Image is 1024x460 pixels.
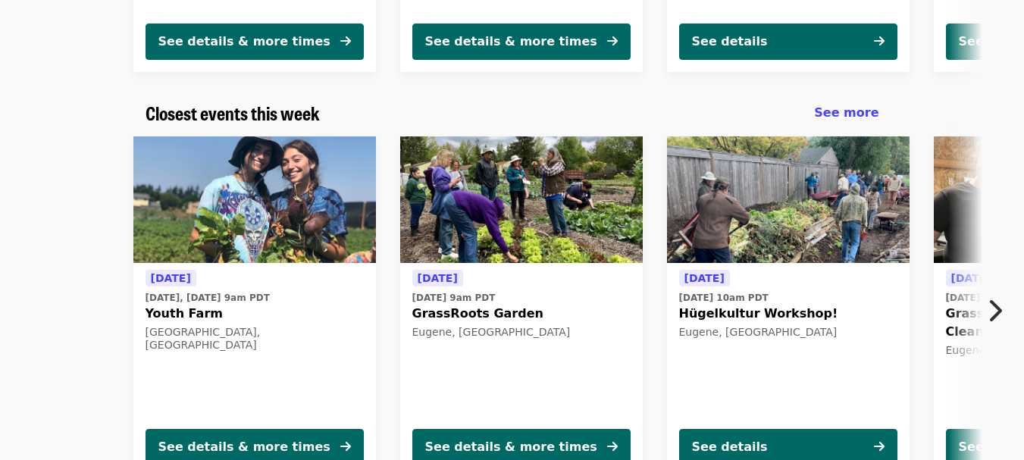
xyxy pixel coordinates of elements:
[874,34,885,49] i: arrow-right icon
[158,438,330,456] div: See details & more times
[679,326,897,339] div: Eugene, [GEOGRAPHIC_DATA]
[974,289,1024,332] button: Next item
[133,102,891,124] div: Closest events this week
[412,326,631,339] div: Eugene, [GEOGRAPHIC_DATA]
[146,23,364,60] button: See details & more times
[146,326,364,352] div: [GEOGRAPHIC_DATA], [GEOGRAPHIC_DATA]
[412,23,631,60] button: See details & more times
[814,104,878,122] a: See more
[607,34,618,49] i: arrow-right icon
[679,291,769,305] time: [DATE] 10am PDT
[400,136,643,264] img: GrassRoots Garden organized by FOOD For Lane County
[684,272,725,284] span: [DATE]
[667,136,910,264] img: Hügelkultur Workshop! organized by FOOD For Lane County
[418,272,458,284] span: [DATE]
[146,99,320,126] span: Closest events this week
[158,33,330,51] div: See details & more times
[425,438,597,456] div: See details & more times
[146,102,320,124] a: Closest events this week
[679,23,897,60] button: See details
[412,291,496,305] time: [DATE] 9am PDT
[987,296,1002,325] i: chevron-right icon
[607,440,618,454] i: arrow-right icon
[146,305,364,323] span: Youth Farm
[814,105,878,120] span: See more
[425,33,597,51] div: See details & more times
[146,291,270,305] time: [DATE], [DATE] 9am PDT
[412,305,631,323] span: GrassRoots Garden
[133,136,376,264] img: Youth Farm organized by FOOD For Lane County
[340,440,351,454] i: arrow-right icon
[340,34,351,49] i: arrow-right icon
[151,272,191,284] span: [DATE]
[692,438,768,456] div: See details
[679,305,897,323] span: Hügelkultur Workshop!
[692,33,768,51] div: See details
[874,440,885,454] i: arrow-right icon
